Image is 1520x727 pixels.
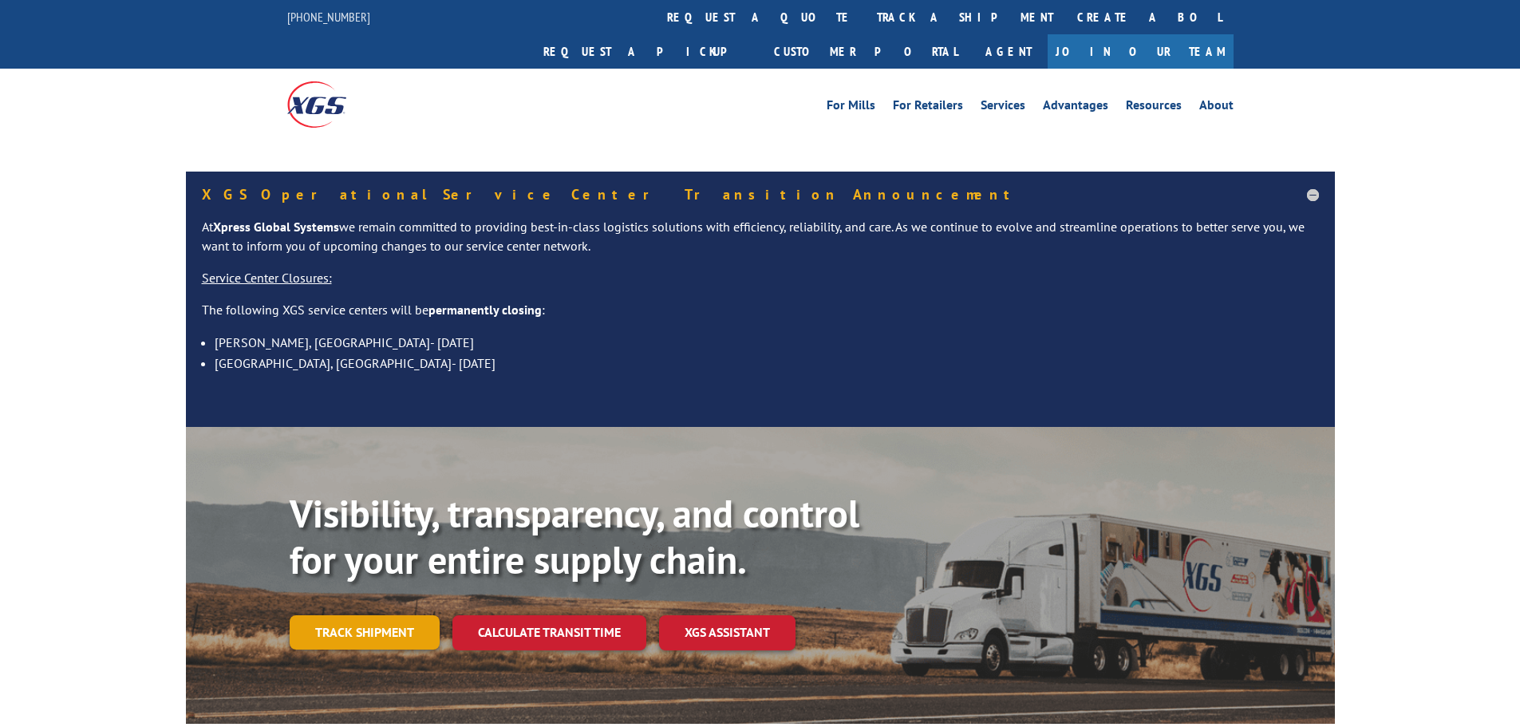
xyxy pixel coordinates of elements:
li: [GEOGRAPHIC_DATA], [GEOGRAPHIC_DATA]- [DATE] [215,353,1319,373]
a: XGS ASSISTANT [659,615,796,650]
a: Customer Portal [762,34,969,69]
a: Request a pickup [531,34,762,69]
a: Calculate transit time [452,615,646,650]
a: [PHONE_NUMBER] [287,9,370,25]
b: Visibility, transparency, and control for your entire supply chain. [290,488,859,584]
p: The following XGS service centers will be : [202,301,1319,333]
p: At we remain committed to providing best-in-class logistics solutions with efficiency, reliabilit... [202,218,1319,269]
strong: Xpress Global Systems [213,219,339,235]
a: Resources [1126,99,1182,117]
u: Service Center Closures: [202,270,332,286]
a: Track shipment [290,615,440,649]
a: Join Our Team [1048,34,1234,69]
li: [PERSON_NAME], [GEOGRAPHIC_DATA]- [DATE] [215,332,1319,353]
strong: permanently closing [428,302,542,318]
a: For Mills [827,99,875,117]
h5: XGS Operational Service Center Transition Announcement [202,188,1319,202]
a: Advantages [1043,99,1108,117]
a: About [1199,99,1234,117]
a: For Retailers [893,99,963,117]
a: Agent [969,34,1048,69]
a: Services [981,99,1025,117]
